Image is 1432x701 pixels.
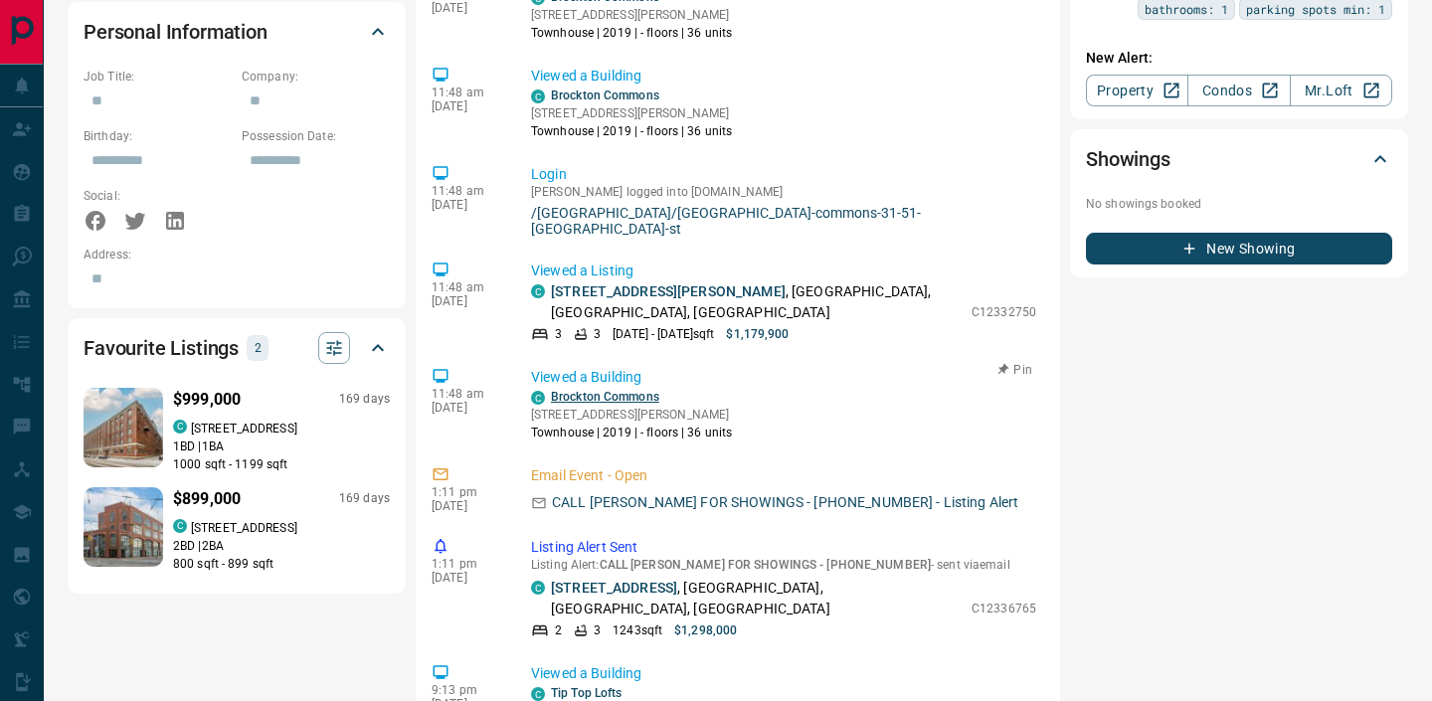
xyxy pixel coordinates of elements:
[1290,75,1392,106] a: Mr.Loft
[594,621,601,639] p: 3
[242,127,390,145] p: Possession Date:
[531,284,545,298] div: condos.ca
[531,367,1036,388] p: Viewed a Building
[674,621,737,639] p: $1,298,000
[531,465,1036,486] p: Email Event - Open
[173,388,241,412] p: $999,000
[531,406,732,424] p: [STREET_ADDRESS][PERSON_NAME]
[432,86,501,99] p: 11:48 am
[432,294,501,308] p: [DATE]
[594,325,601,343] p: 3
[551,88,659,102] a: Brockton Commons
[1086,48,1392,69] p: New Alert:
[555,621,562,639] p: 2
[555,325,562,343] p: 3
[64,388,184,467] img: Favourited listing
[432,184,501,198] p: 11:48 am
[531,537,1036,558] p: Listing Alert Sent
[253,337,263,359] p: 2
[531,558,1036,572] p: Listing Alert : - sent via email
[531,122,732,140] p: Townhouse | 2019 | - floors | 36 units
[84,127,232,145] p: Birthday:
[191,420,297,438] p: [STREET_ADDRESS]
[972,303,1036,321] p: C12332750
[552,492,1018,513] p: CALL [PERSON_NAME] FOR SHOWINGS - [PHONE_NUMBER] - Listing Alert
[432,280,501,294] p: 11:48 am
[600,558,931,572] span: CALL [PERSON_NAME] FOR SHOWINGS - [PHONE_NUMBER]
[432,401,501,415] p: [DATE]
[531,89,545,103] div: condos.ca
[173,487,241,511] p: $899,000
[972,600,1036,617] p: C12336765
[551,580,677,596] a: [STREET_ADDRESS]
[1187,75,1290,106] a: Condos
[84,16,268,48] h2: Personal Information
[531,104,732,122] p: [STREET_ADDRESS][PERSON_NAME]
[84,384,390,473] a: Favourited listing$999,000169 dayscondos.ca[STREET_ADDRESS]1BD |1BA1000 sqft - 1199 sqft
[551,686,622,700] a: Tip Top Lofts
[84,483,390,573] a: Favourited listing$899,000169 dayscondos.ca[STREET_ADDRESS]2BD |2BA800 sqft - 899 sqft
[551,390,659,404] a: Brockton Commons
[339,490,390,507] p: 169 days
[84,68,232,86] p: Job Title:
[531,66,1036,87] p: Viewed a Building
[64,487,184,567] img: Favourited listing
[1086,233,1392,264] button: New Showing
[1086,135,1392,183] div: Showings
[1086,75,1188,106] a: Property
[84,324,390,372] div: Favourite Listings2
[551,281,962,323] p: , [GEOGRAPHIC_DATA], [GEOGRAPHIC_DATA], [GEOGRAPHIC_DATA]
[173,555,390,573] p: 800 sqft - 899 sqft
[84,246,390,263] p: Address:
[531,663,1036,684] p: Viewed a Building
[986,361,1044,379] button: Pin
[531,261,1036,281] p: Viewed a Listing
[84,187,232,205] p: Social:
[531,164,1036,185] p: Login
[613,325,714,343] p: [DATE] - [DATE] sqft
[173,455,390,473] p: 1000 sqft - 1199 sqft
[531,581,545,595] div: condos.ca
[531,391,545,405] div: condos.ca
[242,68,390,86] p: Company:
[551,283,786,299] a: [STREET_ADDRESS][PERSON_NAME]
[432,387,501,401] p: 11:48 am
[191,519,297,537] p: [STREET_ADDRESS]
[432,683,501,697] p: 9:13 pm
[339,391,390,408] p: 169 days
[432,571,501,585] p: [DATE]
[173,537,390,555] p: 2 BD | 2 BA
[84,332,239,364] h2: Favourite Listings
[531,6,732,24] p: [STREET_ADDRESS][PERSON_NAME]
[432,198,501,212] p: [DATE]
[531,24,732,42] p: Townhouse | 2019 | - floors | 36 units
[432,1,501,15] p: [DATE]
[531,424,732,441] p: Townhouse | 2019 | - floors | 36 units
[726,325,789,343] p: $1,179,900
[173,519,187,533] div: condos.ca
[1086,143,1170,175] h2: Showings
[432,557,501,571] p: 1:11 pm
[531,687,545,701] div: condos.ca
[173,438,390,455] p: 1 BD | 1 BA
[551,578,962,619] p: , [GEOGRAPHIC_DATA], [GEOGRAPHIC_DATA], [GEOGRAPHIC_DATA]
[531,205,1036,237] a: /[GEOGRAPHIC_DATA]/[GEOGRAPHIC_DATA]-commons-31-51-[GEOGRAPHIC_DATA]-st
[613,621,662,639] p: 1243 sqft
[173,420,187,434] div: condos.ca
[432,485,501,499] p: 1:11 pm
[1086,195,1392,213] p: No showings booked
[84,8,390,56] div: Personal Information
[531,185,1036,199] p: [PERSON_NAME] logged into [DOMAIN_NAME]
[432,499,501,513] p: [DATE]
[432,99,501,113] p: [DATE]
